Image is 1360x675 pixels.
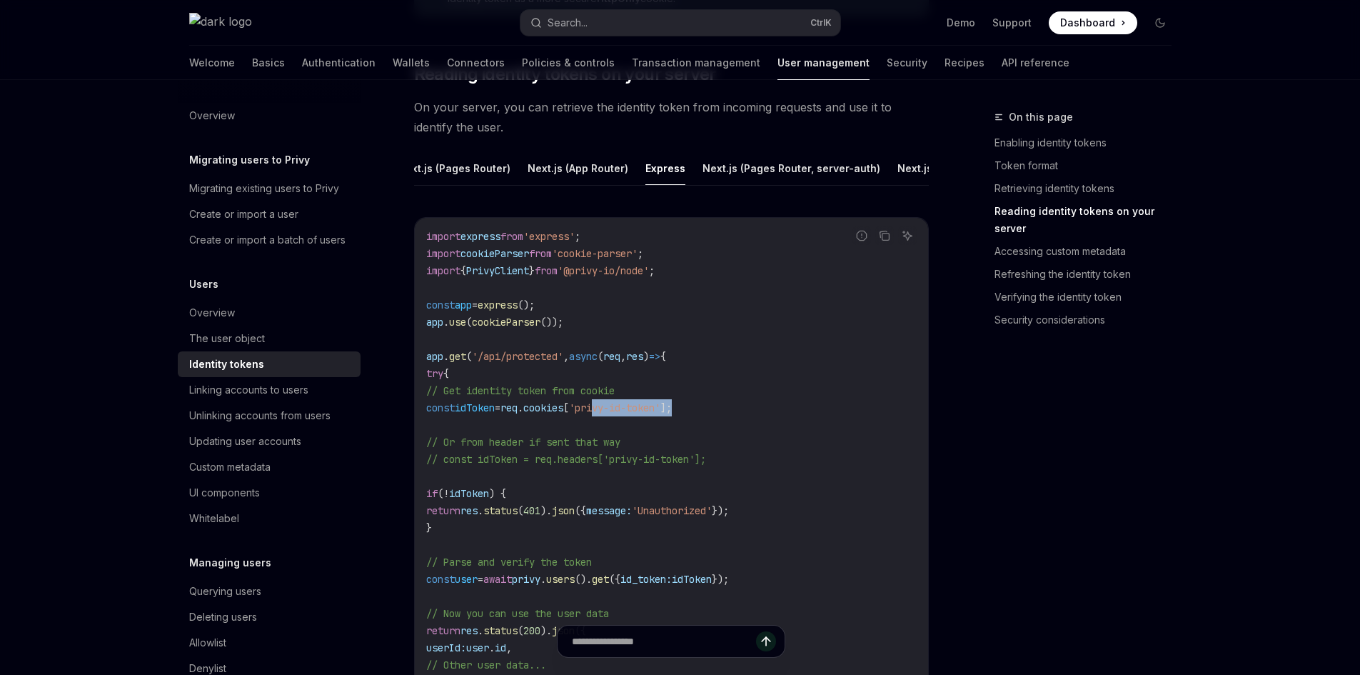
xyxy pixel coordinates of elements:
a: Migrating existing users to Privy [178,176,361,201]
span: } [529,264,535,277]
span: PrivyClient [466,264,529,277]
span: const [426,401,455,414]
span: id_token: [620,573,672,586]
span: express [460,230,500,243]
a: Updating user accounts [178,429,361,454]
span: res [460,504,478,517]
a: Verifying the identity token [994,286,1183,309]
span: from [535,264,558,277]
span: }); [712,504,729,517]
a: User management [777,46,870,80]
button: Next.js (Pages Router) [398,151,510,185]
span: ({ [609,573,620,586]
span: import [426,264,460,277]
a: Identity tokens [178,351,361,377]
div: Create or import a batch of users [189,231,346,249]
span: = [495,401,500,414]
h5: Users [189,276,218,293]
span: from [529,247,552,260]
a: Connectors [447,46,505,80]
button: Express [645,151,685,185]
a: Transaction management [632,46,760,80]
span: Dashboard [1060,16,1115,30]
div: Whitelabel [189,510,239,527]
a: Linking accounts to users [178,377,361,403]
span: // Parse and verify the token [426,556,592,569]
div: Search... [548,14,588,31]
span: try [426,367,443,380]
span: user [455,573,478,586]
a: Wallets [393,46,430,80]
button: Report incorrect code [852,226,871,245]
span: } [426,521,432,534]
div: Custom metadata [189,459,271,476]
button: Toggle dark mode [1149,11,1172,34]
span: status [483,504,518,517]
span: res [626,350,643,363]
span: = [472,299,478,311]
div: Linking accounts to users [189,381,308,399]
span: // Or from header if sent that way [426,436,620,449]
span: if [426,487,438,500]
div: Querying users [189,583,261,600]
span: use [449,316,466,329]
h5: Migrating users to Privy [189,151,310,169]
span: async [569,350,598,363]
div: Create or import a user [189,206,298,223]
span: idToken [455,401,495,414]
span: express [478,299,518,311]
span: 'cookie-parser' [552,247,638,260]
a: Deleting users [178,604,361,630]
span: // Now you can use the user data [426,607,609,620]
a: Unlinking accounts from users [178,403,361,429]
span: return [426,504,460,517]
span: ) { [489,487,506,500]
button: Search...CtrlK [520,10,840,36]
span: const [426,573,455,586]
span: ( [518,504,523,517]
a: Whitelabel [178,506,361,531]
span: // Get identity token from cookie [426,384,615,397]
span: { [443,367,449,380]
button: Next.js (App Router, server-auth) [897,151,1063,185]
span: '/api/protected' [472,350,563,363]
span: = [478,573,483,586]
a: Authentication [302,46,376,80]
span: Ctrl K [810,17,832,29]
a: Dashboard [1049,11,1137,34]
span: 'privy-id-token' [569,401,660,414]
div: Allowlist [189,634,226,651]
span: ; [649,264,655,277]
div: Overview [189,304,235,321]
span: users [546,573,575,586]
span: On this page [1009,109,1073,126]
span: { [660,350,666,363]
span: ( [466,316,472,329]
h5: Managing users [189,554,271,571]
span: app [426,316,443,329]
span: On your server, you can retrieve the identity token from incoming requests and use it to identify... [414,97,929,137]
button: Ask AI [898,226,917,245]
span: import [426,230,460,243]
span: { [460,264,466,277]
span: ). [540,504,552,517]
span: => [649,350,660,363]
span: idToken [449,487,489,500]
button: Send message [756,631,776,651]
a: Enabling identity tokens [994,131,1183,154]
a: Recipes [945,46,984,80]
div: Migrating existing users to Privy [189,180,339,197]
a: Create or import a batch of users [178,227,361,253]
span: ({ [575,504,586,517]
a: UI components [178,480,361,506]
span: ( [598,350,603,363]
span: get [449,350,466,363]
a: Reading identity tokens on your server [994,200,1183,240]
a: Accessing custom metadata [994,240,1183,263]
span: 'Unauthorized' [632,504,712,517]
span: . [518,401,523,414]
span: req [500,401,518,414]
div: Overview [189,107,235,124]
a: Welcome [189,46,235,80]
span: }); [712,573,729,586]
